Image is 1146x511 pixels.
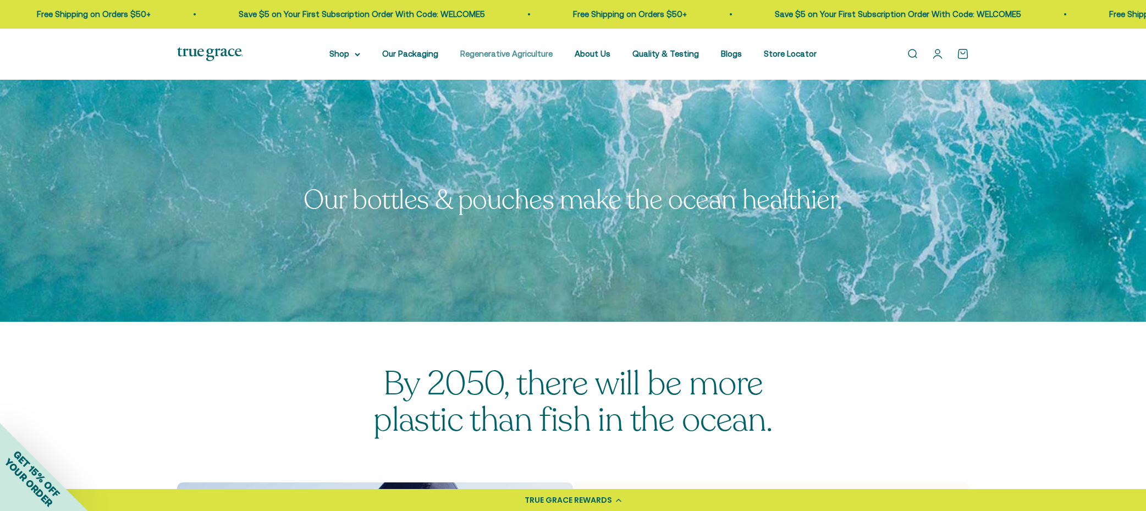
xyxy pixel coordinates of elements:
p: By 2050, there will be more plastic than fish in the ocean. [359,366,787,438]
summary: Shop [329,47,360,61]
a: Our Packaging [382,49,438,58]
a: Quality & Testing [632,49,699,58]
p: Save $5 on Your First Subscription Order With Code: WELCOME5 [750,8,996,21]
a: Blogs [721,49,742,58]
span: GET 15% OFF [11,448,62,499]
a: Regenerative Agriculture [460,49,553,58]
a: Store Locator [764,49,817,58]
div: TRUE GRACE REWARDS [525,494,612,506]
p: Save $5 on Your First Subscription Order With Code: WELCOME5 [213,8,460,21]
a: Free Shipping on Orders $50+ [548,9,662,19]
a: Free Shipping on Orders $50+ [12,9,125,19]
split-lines: Our bottles & pouches make the ocean healthier. [304,182,842,218]
a: About Us [575,49,610,58]
span: YOUR ORDER [2,456,55,509]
